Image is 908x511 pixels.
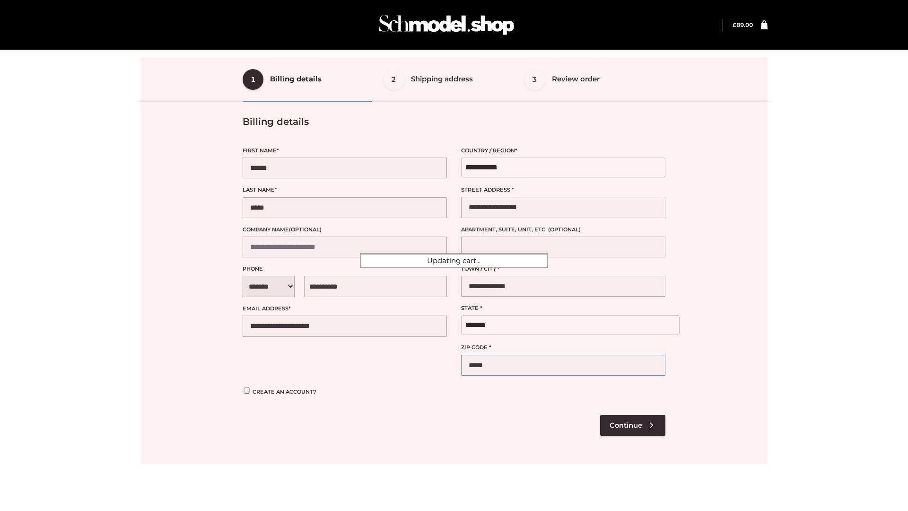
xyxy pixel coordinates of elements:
img: Schmodel Admin 964 [375,6,517,44]
div: Updating cart... [360,253,548,268]
span: £ [733,21,736,28]
bdi: 89.00 [733,21,753,28]
a: £89.00 [733,21,753,28]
